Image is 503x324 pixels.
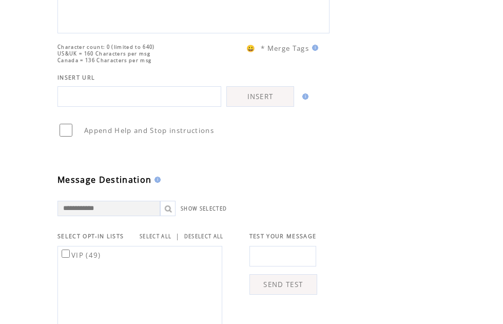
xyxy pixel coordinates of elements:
a: INSERT [226,86,294,107]
span: Character count: 0 (limited to 640) [57,44,155,50]
span: US&UK = 160 Characters per msg [57,50,150,57]
span: SELECT OPT-IN LISTS [57,233,124,240]
img: help.gif [309,45,318,51]
span: 😀 [246,44,256,53]
a: SEND TEST [249,274,317,295]
a: SELECT ALL [140,233,171,240]
input: VIP (49) [62,250,70,258]
span: * Merge Tags [261,44,309,53]
img: help.gif [299,93,308,100]
label: VIP (49) [60,251,101,260]
span: INSERT URL [57,74,95,81]
img: help.gif [151,177,161,183]
span: | [176,232,180,241]
a: DESELECT ALL [184,233,224,240]
a: SHOW SELECTED [181,205,227,212]
span: Canada = 136 Characters per msg [57,57,151,64]
span: Message Destination [57,174,151,185]
span: Append Help and Stop instructions [84,126,214,135]
span: TEST YOUR MESSAGE [249,233,317,240]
